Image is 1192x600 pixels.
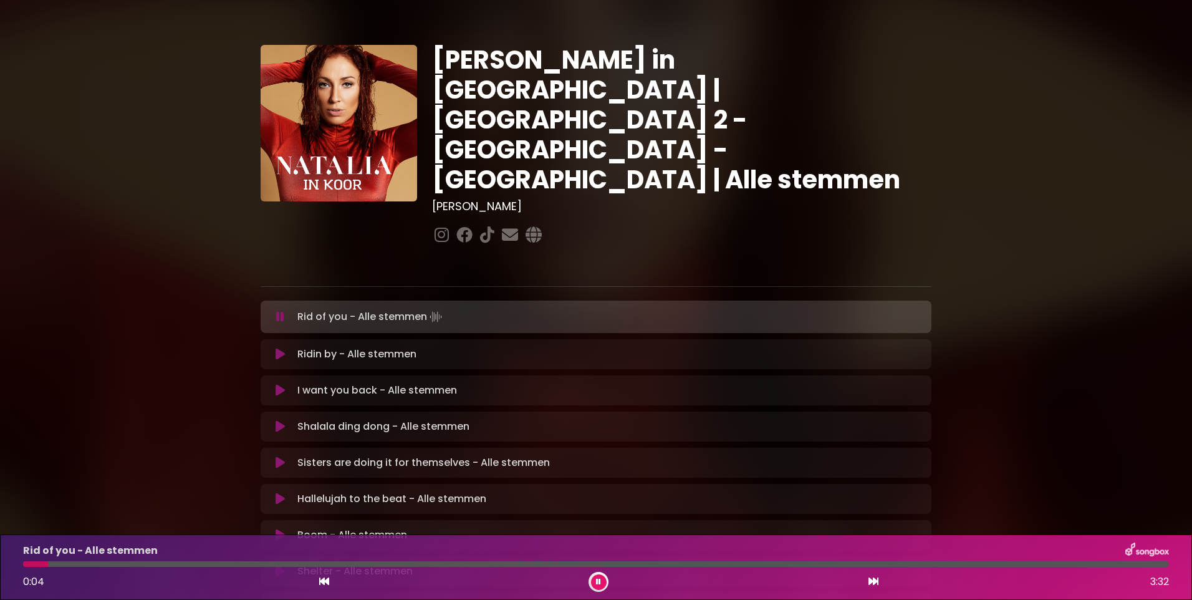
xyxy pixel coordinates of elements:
[1125,543,1169,559] img: songbox-logo-white.png
[432,45,931,195] h1: [PERSON_NAME] in [GEOGRAPHIC_DATA] | [GEOGRAPHIC_DATA] 2 - [GEOGRAPHIC_DATA] - [GEOGRAPHIC_DATA] ...
[1150,574,1169,589] span: 3:32
[261,45,417,201] img: YTVS25JmS9CLUqXqkEhs
[297,419,469,434] p: Shalala ding dong - Alle stemmen
[297,383,457,398] p: I want you back - Alle stemmen
[297,347,416,362] p: Ridin by - Alle stemmen
[427,308,445,326] img: waveform4.gif
[432,200,931,213] h3: [PERSON_NAME]
[297,455,550,470] p: Sisters are doing it for themselves - Alle stemmen
[297,308,445,326] p: Rid of you - Alle stemmen
[297,491,486,506] p: Hallelujah to the beat - Alle stemmen
[297,528,407,543] p: Boom - Alle stemmen
[23,574,44,589] span: 0:04
[23,543,158,558] p: Rid of you - Alle stemmen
